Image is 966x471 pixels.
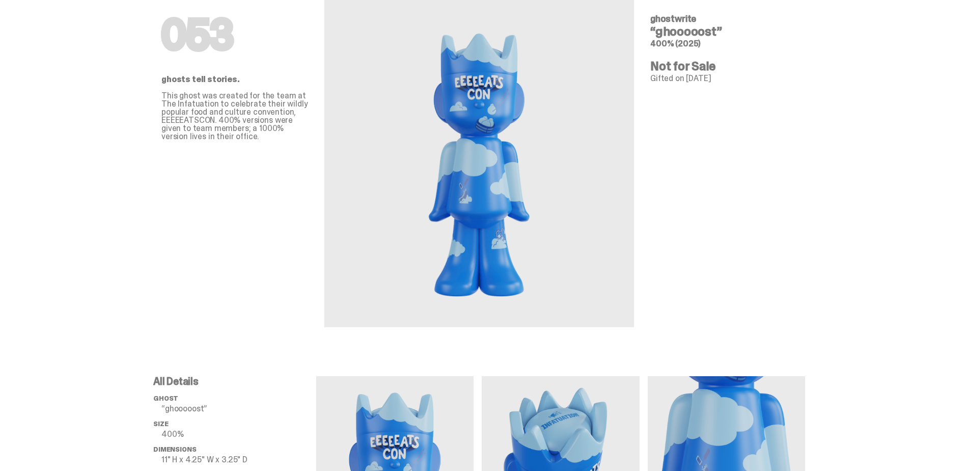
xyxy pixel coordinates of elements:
span: Dimensions [153,445,196,454]
p: ghosts tell stories. [161,75,308,84]
p: 11" H x 4.25" W x 3.25" D [161,456,316,464]
h1: 053 [161,14,308,55]
p: “ghooooost” [161,405,316,413]
h4: “ghooooost” [650,25,797,38]
p: 400% [161,430,316,438]
p: Gifted on [DATE] [650,74,797,83]
p: This ghost was created for the team at The Infatuation to celebrate their wildly popular food and... [161,92,308,141]
span: ghost [153,394,178,403]
span: 400% (2025) [650,38,701,49]
img: ghostwrite&ldquo;ghooooost&rdquo; [419,22,540,303]
span: ghostwrite [650,13,696,25]
span: Size [153,420,168,428]
p: All Details [153,376,316,386]
h4: Not for Sale [650,60,797,72]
